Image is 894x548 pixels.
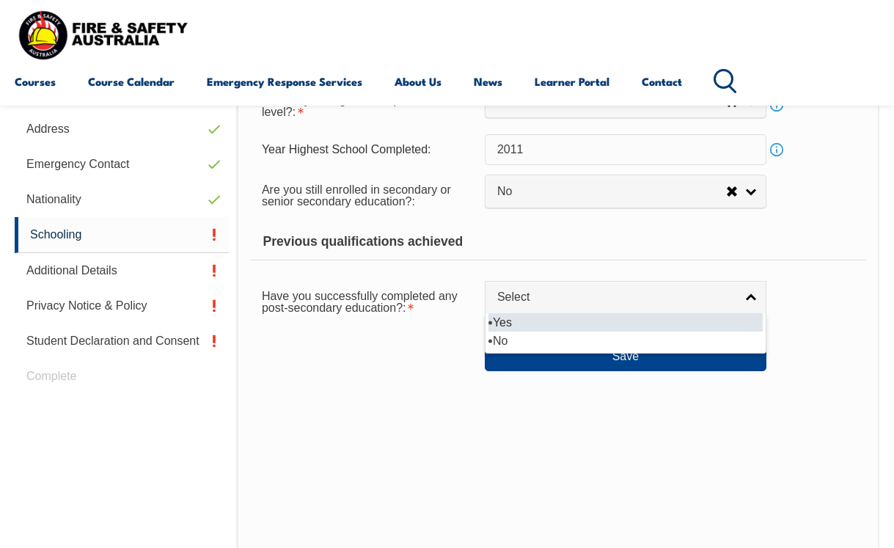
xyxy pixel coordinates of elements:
span: What is your highest completed school level?: [262,94,463,118]
button: Save [485,342,766,371]
a: Info [766,139,787,160]
div: Year Highest School Completed: [250,136,485,164]
li: Yes [488,313,763,332]
a: Privacy Notice & Policy [15,288,229,324]
li: No [488,332,763,350]
a: News [474,64,502,99]
span: No [497,184,726,200]
span: Select [497,290,735,305]
a: Student Declaration and Consent [15,324,229,359]
a: Learner Portal [535,64,609,99]
a: Course Calendar [88,64,175,99]
a: Emergency Response Services [207,64,362,99]
span: Are you still enrolled in secondary or senior secondary education?: [262,183,451,208]
div: Have you successfully completed any post-secondary education? is required. [250,280,485,321]
a: Additional Details [15,253,229,288]
a: Contact [642,64,682,99]
a: Nationality [15,182,229,217]
a: Address [15,112,229,147]
a: Schooling [15,217,229,253]
a: About Us [395,64,441,99]
a: Courses [15,64,56,99]
a: Emergency Contact [15,147,229,182]
input: YYYY [485,134,766,165]
span: Have you successfully completed any post-secondary education?: [262,290,458,314]
div: Previous qualifications achieved [250,224,866,260]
